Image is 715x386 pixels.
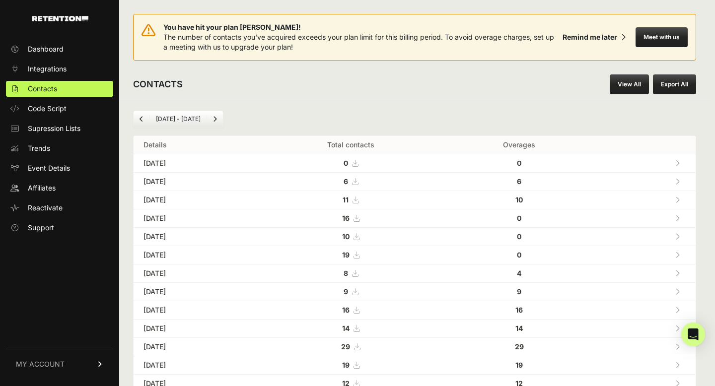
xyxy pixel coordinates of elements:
[6,220,113,236] a: Support
[610,74,649,94] a: View All
[515,324,523,332] strong: 14
[6,81,113,97] a: Contacts
[344,287,358,296] a: 9
[28,163,70,173] span: Event Details
[445,136,593,154] th: Overages
[517,177,521,186] strong: 6
[344,269,358,277] a: 8
[515,195,523,204] strong: 10
[342,251,359,259] a: 19
[163,33,554,51] span: The number of contacts you've acquired exceeds your plan limit for this billing period. To avoid ...
[28,64,67,74] span: Integrations
[342,306,350,314] strong: 16
[559,28,630,46] button: Remind me later
[6,349,113,379] a: MY ACCOUNT
[344,177,348,186] strong: 6
[342,361,350,369] strong: 19
[28,223,54,233] span: Support
[342,324,359,332] a: 14
[515,361,523,369] strong: 19
[344,287,348,296] strong: 9
[16,359,65,369] span: MY ACCOUNT
[134,136,256,154] th: Details
[134,191,256,209] td: [DATE]
[134,173,256,191] td: [DATE]
[342,214,359,222] a: 16
[134,320,256,338] td: [DATE]
[134,301,256,320] td: [DATE]
[28,124,80,133] span: Supression Lists
[517,214,521,222] strong: 0
[342,214,350,222] strong: 16
[517,287,521,296] strong: 9
[344,269,348,277] strong: 8
[134,356,256,375] td: [DATE]
[28,183,56,193] span: Affiliates
[515,342,524,351] strong: 29
[163,22,559,32] span: You have hit your plan [PERSON_NAME]!
[517,251,521,259] strong: 0
[653,74,696,94] button: Export All
[341,342,350,351] strong: 29
[6,41,113,57] a: Dashboard
[342,361,359,369] a: 19
[515,306,523,314] strong: 16
[6,121,113,136] a: Supression Lists
[342,251,350,259] strong: 19
[134,154,256,173] td: [DATE]
[341,342,360,351] a: 29
[342,232,350,241] strong: 10
[343,195,349,204] strong: 11
[149,115,207,123] li: [DATE] - [DATE]
[28,104,67,114] span: Code Script
[134,338,256,356] td: [DATE]
[28,143,50,153] span: Trends
[517,159,521,167] strong: 0
[342,324,350,332] strong: 14
[133,77,183,91] h2: CONTACTS
[6,160,113,176] a: Event Details
[6,101,113,117] a: Code Script
[6,61,113,77] a: Integrations
[344,177,358,186] a: 6
[342,232,359,241] a: 10
[134,111,149,127] a: Previous
[344,159,348,167] strong: 0
[563,32,617,42] div: Remind me later
[681,322,705,346] div: Open Intercom Messenger
[28,44,64,54] span: Dashboard
[6,180,113,196] a: Affiliates
[517,232,521,241] strong: 0
[517,269,521,277] strong: 4
[636,27,688,47] button: Meet with us
[6,200,113,216] a: Reactivate
[32,16,88,21] img: Retention.com
[343,195,358,204] a: 11
[134,246,256,264] td: [DATE]
[28,203,63,213] span: Reactivate
[28,84,57,94] span: Contacts
[256,136,445,154] th: Total contacts
[134,228,256,246] td: [DATE]
[6,140,113,156] a: Trends
[134,209,256,228] td: [DATE]
[134,283,256,301] td: [DATE]
[134,264,256,283] td: [DATE]
[342,306,359,314] a: 16
[207,111,223,127] a: Next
